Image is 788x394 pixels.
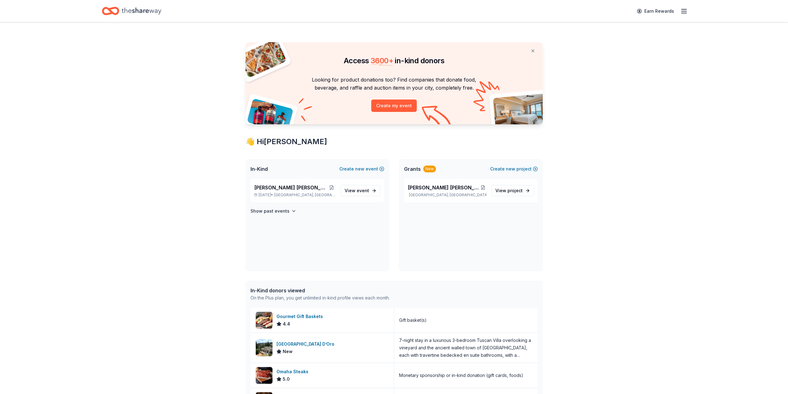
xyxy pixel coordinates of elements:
div: Gift basket(s) [399,317,427,324]
p: [GEOGRAPHIC_DATA], [GEOGRAPHIC_DATA] [408,193,486,197]
p: [DATE] • [254,193,336,197]
div: Omaha Steaks [276,368,311,375]
p: Looking for product donations too? Find companies that donate food, beverage, and raffle and auct... [253,76,535,92]
span: Access in-kind donors [344,56,444,65]
span: View [345,187,369,194]
span: [GEOGRAPHIC_DATA], [GEOGRAPHIC_DATA] [274,193,335,197]
img: Pizza [238,38,287,78]
button: Show past events [250,207,296,215]
a: View event [341,185,381,196]
div: New [423,166,436,172]
span: new [355,165,364,173]
img: Image for Gourmet Gift Baskets [256,312,272,329]
button: Create my event [371,100,417,112]
a: Home [102,4,161,18]
span: new [506,165,515,173]
div: 7-night stay in a luxurious 3-bedroom Tuscan Villa overlooking a vineyard and the ancient walled ... [399,337,533,359]
div: Monetary sponsorship or in-kind donation (gift cards, foods) [399,372,523,379]
img: Curvy arrow [422,106,453,129]
span: [PERSON_NAME] [PERSON_NAME] Marines New Uniforms [408,184,480,191]
a: Earn Rewards [633,6,678,17]
div: 👋 Hi [PERSON_NAME] [246,137,543,147]
span: In-Kind [250,165,268,173]
button: Createnewevent [339,165,384,173]
span: event [357,188,369,193]
button: Createnewproject [490,165,538,173]
span: 5.0 [283,375,290,383]
div: [GEOGRAPHIC_DATA] D’Oro [276,340,337,348]
div: Gourmet Gift Baskets [276,313,325,320]
span: Grants [404,165,421,173]
span: 3600 + [371,56,393,65]
h4: Show past events [250,207,290,215]
span: 4.4 [283,320,290,328]
img: Image for Omaha Steaks [256,367,272,384]
span: project [507,188,523,193]
span: [PERSON_NAME] [PERSON_NAME] Marines Bingo [254,184,328,191]
div: In-Kind donors viewed [250,287,390,294]
span: New [283,348,293,355]
a: View project [491,185,534,196]
img: Image for Villa Sogni D’Oro [256,339,272,356]
div: On the Plus plan, you get unlimited in-kind profile views each month. [250,294,390,302]
span: View [495,187,523,194]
